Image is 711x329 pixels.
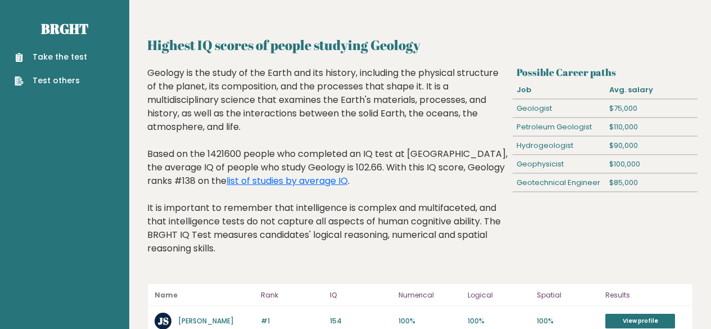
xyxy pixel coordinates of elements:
p: Spatial [537,289,599,302]
div: Hydrogeologist [513,137,605,155]
a: Take the test [15,51,87,63]
p: 100% [537,316,599,326]
p: 100% [468,316,530,326]
p: IQ [330,289,392,302]
div: Geotechnical Engineer [513,174,605,192]
div: Geologist [513,100,605,118]
div: $100,000 [605,155,697,173]
p: Rank [261,289,323,302]
a: View profile [605,314,675,328]
p: 100% [398,316,461,326]
a: Test others [15,75,87,87]
div: Geology is the study of the Earth and its history, including the physical structure of the planet... [147,66,508,272]
p: 154 [330,316,392,326]
a: Brght [41,20,88,38]
p: Results [605,289,686,302]
h2: Highest IQ scores of people studying Geology [147,35,693,55]
a: list of studies by average IQ [227,174,348,187]
text: JS [158,314,169,327]
div: $75,000 [605,100,697,118]
div: Avg. salary [605,81,697,99]
a: [PERSON_NAME] [178,316,234,326]
div: $90,000 [605,137,697,155]
b: Name [155,290,178,300]
div: Job [513,81,605,99]
p: Numerical [398,289,461,302]
div: $110,000 [605,118,697,136]
div: Petroleum Geologist [513,118,605,136]
div: $85,000 [605,174,697,192]
div: Geophysicist [513,155,605,173]
p: Logical [468,289,530,302]
p: #1 [261,316,323,326]
h3: Possible Career paths [517,66,693,78]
